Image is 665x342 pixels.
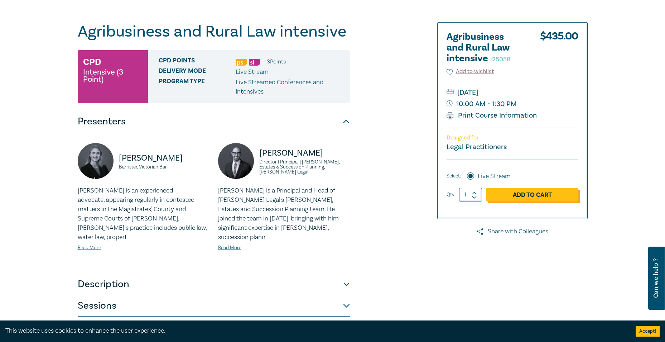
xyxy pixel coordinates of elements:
[83,56,101,68] h3: CPD
[119,165,209,170] small: Barrister, Victorian Bar
[83,68,143,83] small: Intensive (3 Point)
[78,186,209,242] p: [PERSON_NAME] is an experienced advocate, appearing regularly in contested matters in the Magistr...
[78,274,350,295] button: Description
[259,160,350,175] small: Director I Principal | [PERSON_NAME], Estates & Succession Planning, [PERSON_NAME] Legal
[652,251,659,305] span: Can we help ?
[236,59,247,66] img: Professional Skills
[486,188,578,201] a: Add to Cart
[119,152,209,164] p: [PERSON_NAME]
[490,55,511,63] small: I25058
[437,227,588,236] a: Share with Colleagues
[447,87,578,98] small: [DATE]
[447,32,525,64] h2: Agribusiness and Rural Law intensive
[5,326,625,336] div: This website uses cookies to enhance the user experience.
[447,67,494,76] button: Add to wishlist
[259,147,350,159] p: [PERSON_NAME]
[447,98,578,110] small: 10:00 AM - 1:30 PM
[236,68,269,76] span: Live Stream
[447,111,537,120] a: Print Course Information
[218,143,254,179] img: https://s3.ap-southeast-2.amazonaws.com/leo-cussen-store-production-content/Contacts/Stefan%20Man...
[218,186,350,242] p: [PERSON_NAME] is a Principal and Head of [PERSON_NAME] Legal's [PERSON_NAME], Estates and Success...
[540,32,578,67] div: $ 435.00
[78,244,101,251] a: Read More
[447,172,461,180] span: Select:
[78,111,350,132] button: Presenters
[478,172,511,181] label: Live Stream
[78,143,114,179] img: https://s3.ap-southeast-2.amazonaws.com/leo-cussen-store-production-content/Contacts/Olivia%20Cal...
[447,142,507,152] small: Legal Practitioners
[159,57,236,66] span: CPD Points
[159,67,236,77] span: Delivery Mode
[218,244,241,251] a: Read More
[636,326,660,337] button: Accept cookies
[249,59,260,66] img: Substantive Law
[78,22,350,41] h1: Agribusiness and Rural Law intensive
[267,57,286,66] li: 3 Point s
[78,295,350,317] button: Sessions
[447,191,454,199] label: Qty
[459,188,482,201] input: 1
[447,134,578,141] p: Designed for
[236,78,344,96] p: Live Streamed Conferences and Intensives
[159,78,236,96] span: Program type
